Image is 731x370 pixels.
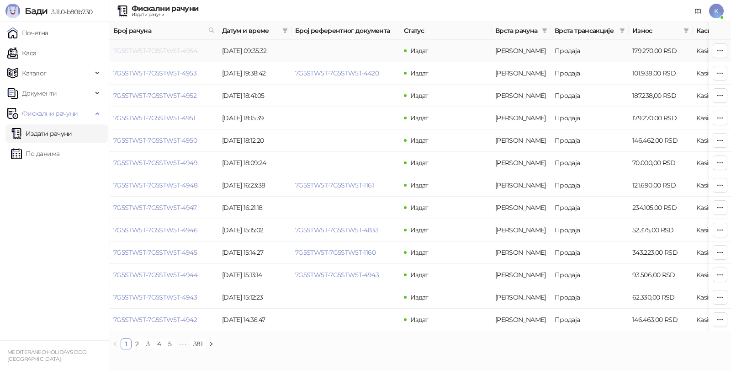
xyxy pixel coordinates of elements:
a: 7G5STW5T-7G5STW5T-1161 [295,181,374,189]
span: Врста рачуна [495,26,538,36]
td: 146.463,00 RSD [629,309,693,331]
div: Фискални рачуни [132,5,198,12]
td: Аванс [492,286,551,309]
span: Издат [410,316,429,324]
a: 381 [191,339,205,349]
td: [DATE] 14:36:47 [218,309,291,331]
th: Врста трансакције [551,22,629,40]
td: 121.690,00 RSD [629,174,693,197]
td: 7G5STW5T-7G5STW5T-4947 [110,197,218,219]
th: Статус [400,22,492,40]
td: [DATE] 18:12:20 [218,129,291,152]
td: Аванс [492,85,551,107]
td: 7G5STW5T-7G5STW5T-4943 [110,286,218,309]
th: Број рачуна [110,22,218,40]
span: right [208,341,214,347]
td: [DATE] 16:21:18 [218,197,291,219]
td: 234.105,00 RSD [629,197,693,219]
small: MEDITERANEO HOLIDAYS DOO [GEOGRAPHIC_DATA] [7,349,87,362]
a: 7G5STW5T-7G5STW5T-4943 [113,293,197,301]
li: 1 [121,338,132,349]
span: left [112,341,118,347]
td: [DATE] 18:09:24 [218,152,291,174]
td: 62.330,00 RSD [629,286,693,309]
a: 5 [165,339,175,349]
td: Продаја [551,309,629,331]
span: Бади [25,5,48,16]
span: Издат [410,91,429,100]
a: 7G5STW5T-7G5STW5T-4948 [113,181,197,189]
td: 101.938,00 RSD [629,62,693,85]
td: 7G5STW5T-7G5STW5T-4944 [110,264,218,286]
td: Аванс [492,241,551,264]
td: Продаја [551,174,629,197]
a: 7G5STW5T-7G5STW5T-4833 [295,226,378,234]
button: left [110,338,121,349]
td: 146.462,00 RSD [629,129,693,152]
span: Издат [410,159,429,167]
li: 3 [143,338,154,349]
td: 187.238,00 RSD [629,85,693,107]
td: 179.270,00 RSD [629,40,693,62]
span: Врста трансакције [555,26,616,36]
span: Документи [22,84,57,102]
td: Продаја [551,85,629,107]
span: 3.11.0-b80b730 [48,8,92,16]
th: Врста рачуна [492,22,551,40]
td: Продаја [551,40,629,62]
span: Издат [410,47,429,55]
td: [DATE] 15:14:27 [218,241,291,264]
span: filter [682,24,691,38]
span: Издат [410,271,429,279]
a: Каса [7,44,36,62]
a: 7G5STW5T-7G5STW5T-4953 [113,69,196,77]
td: Продаја [551,129,629,152]
td: Аванс [492,264,551,286]
span: Издат [410,293,429,301]
a: 7G5STW5T-7G5STW5T-4943 [295,271,379,279]
span: K [709,4,724,18]
td: 7G5STW5T-7G5STW5T-4952 [110,85,218,107]
span: Број рачуна [113,26,205,36]
td: 7G5STW5T-7G5STW5T-4954 [110,40,218,62]
span: Фискални рачуни [22,104,78,123]
td: 7G5STW5T-7G5STW5T-4953 [110,62,218,85]
a: 7G5STW5T-7G5STW5T-4946 [113,226,197,234]
span: filter [540,24,549,38]
span: Издат [410,136,429,145]
a: 4 [154,339,164,349]
td: [DATE] 16:23:38 [218,174,291,197]
td: Аванс [492,219,551,241]
td: 52.375,00 RSD [629,219,693,241]
td: [DATE] 09:35:32 [218,40,291,62]
li: 5 [164,338,175,349]
span: Датум и време [222,26,279,36]
a: Документација [691,4,705,18]
a: 7G5STW5T-7G5STW5T-4952 [113,91,196,100]
img: Logo [5,4,20,18]
span: filter [542,28,547,33]
td: Продаја [551,241,629,264]
td: [DATE] 18:41:05 [218,85,291,107]
td: Аванс [492,62,551,85]
td: 70.000,00 RSD [629,152,693,174]
a: По данима [11,145,59,163]
span: Издат [410,204,429,212]
td: Продаја [551,152,629,174]
a: 7G5STW5T-7G5STW5T-4954 [113,47,197,55]
span: Износ [632,26,680,36]
td: Продаја [551,62,629,85]
span: filter [282,28,288,33]
td: Аванс [492,197,551,219]
td: Аванс [492,309,551,331]
td: Продаја [551,286,629,309]
td: Аванс [492,40,551,62]
a: 7G5STW5T-7G5STW5T-1160 [295,248,376,257]
td: 7G5STW5T-7G5STW5T-4951 [110,107,218,129]
td: [DATE] 18:15:39 [218,107,291,129]
a: 7G5STW5T-7G5STW5T-4420 [295,69,379,77]
span: filter [683,28,689,33]
td: Аванс [492,152,551,174]
a: Почетна [7,24,48,42]
li: Претходна страна [110,338,121,349]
